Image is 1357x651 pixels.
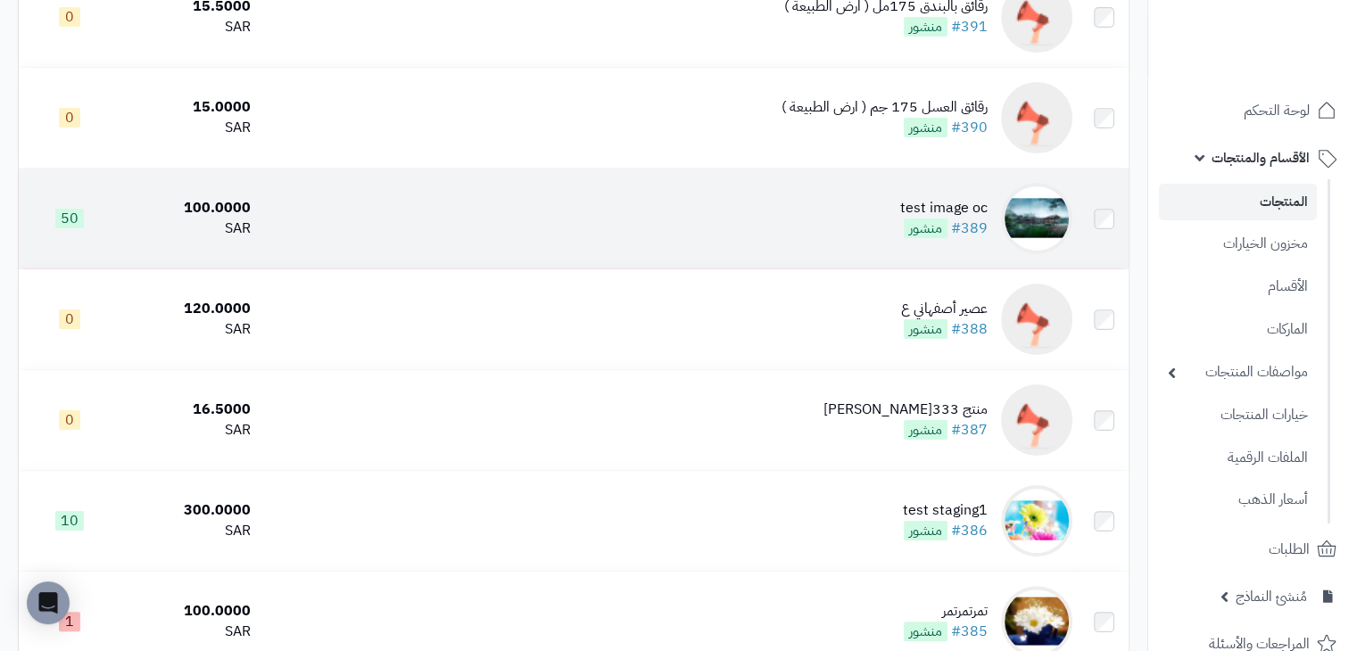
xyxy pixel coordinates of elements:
div: test image oc [900,198,988,218]
a: خيارات المنتجات [1159,396,1317,434]
span: منشور [904,420,947,440]
div: SAR [128,319,251,340]
a: الطلبات [1159,528,1346,571]
span: منشور [904,118,947,137]
img: test staging1 [1001,485,1072,556]
div: رقائق العسل 175 جم ( ارض الطبيعة ) [782,97,988,118]
div: SAR [128,218,251,239]
span: 50 [55,209,84,228]
span: 0 [59,7,80,27]
img: عصير أصفهاني ع [1001,284,1072,355]
div: 100.0000 [128,198,251,218]
span: 10 [55,511,84,531]
span: الأقسام والمنتجات [1212,145,1310,170]
span: 0 [59,309,80,329]
a: #391 [951,16,988,37]
a: الماركات [1159,310,1317,349]
img: logo-2.png [1236,47,1340,85]
div: 16.5000 [128,400,251,420]
div: SAR [128,622,251,642]
a: مواصفات المنتجات [1159,353,1317,391]
a: #385 [951,621,988,642]
div: Open Intercom Messenger [27,581,70,624]
span: 0 [59,108,80,128]
div: 120.0000 [128,299,251,319]
span: 1 [59,612,80,631]
a: #386 [951,520,988,541]
img: رقائق العسل 175 جم ( ارض الطبيعة ) [1001,82,1072,153]
span: منشور [904,218,947,238]
div: تمرتمرتمر [904,601,988,622]
div: 300.0000 [128,500,251,521]
img: test image oc [1001,183,1072,254]
a: المنتجات [1159,184,1317,220]
a: الأقسام [1159,268,1317,306]
div: SAR [128,521,251,541]
a: #389 [951,218,988,239]
a: الملفات الرقمية [1159,439,1317,477]
div: SAR [128,17,251,37]
div: SAR [128,420,251,441]
span: منشور [904,622,947,641]
a: #390 [951,117,988,138]
div: 15.0000 [128,97,251,118]
div: منتج 333[PERSON_NAME] [823,400,988,420]
div: عصير أصفهاني ع [901,299,988,319]
div: SAR [128,118,251,138]
a: #387 [951,419,988,441]
span: منشور [904,319,947,339]
img: منتج 333كوفي ديو [1001,384,1072,456]
span: مُنشئ النماذج [1236,584,1307,609]
a: مخزون الخيارات [1159,225,1317,263]
span: 0 [59,410,80,430]
span: الطلبات [1269,537,1310,562]
a: لوحة التحكم [1159,89,1346,132]
div: 100.0000 [128,601,251,622]
a: #388 [951,318,988,340]
a: أسعار الذهب [1159,481,1317,519]
span: منشور [904,521,947,540]
span: لوحة التحكم [1244,98,1310,123]
span: منشور [904,17,947,37]
div: test staging1 [903,500,988,521]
